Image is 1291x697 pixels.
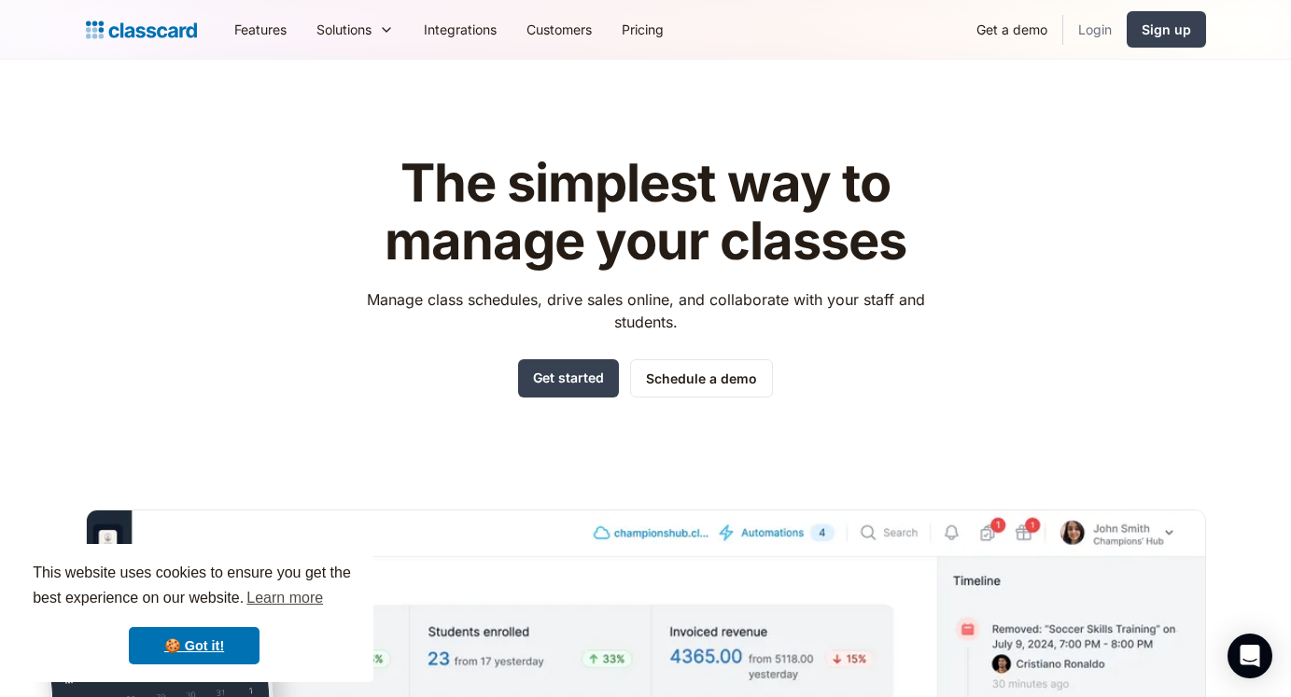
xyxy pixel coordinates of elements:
div: Sign up [1142,20,1191,39]
p: Manage class schedules, drive sales online, and collaborate with your staff and students. [349,288,942,333]
a: Features [219,8,302,50]
h1: The simplest way to manage your classes [349,155,942,270]
a: Login [1063,8,1127,50]
a: Logo [86,17,197,43]
a: Get a demo [961,8,1062,50]
a: Customers [512,8,607,50]
a: Sign up [1127,11,1206,48]
a: learn more about cookies [244,584,326,612]
div: cookieconsent [15,544,373,682]
span: This website uses cookies to ensure you get the best experience on our website. [33,562,356,612]
a: Get started [518,359,619,397]
a: Pricing [607,8,679,50]
a: Integrations [409,8,512,50]
div: Solutions [302,8,409,50]
div: Open Intercom Messenger [1228,634,1272,678]
a: dismiss cookie message [129,627,260,664]
a: Schedule a demo [630,359,773,397]
div: Solutions [316,20,372,39]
